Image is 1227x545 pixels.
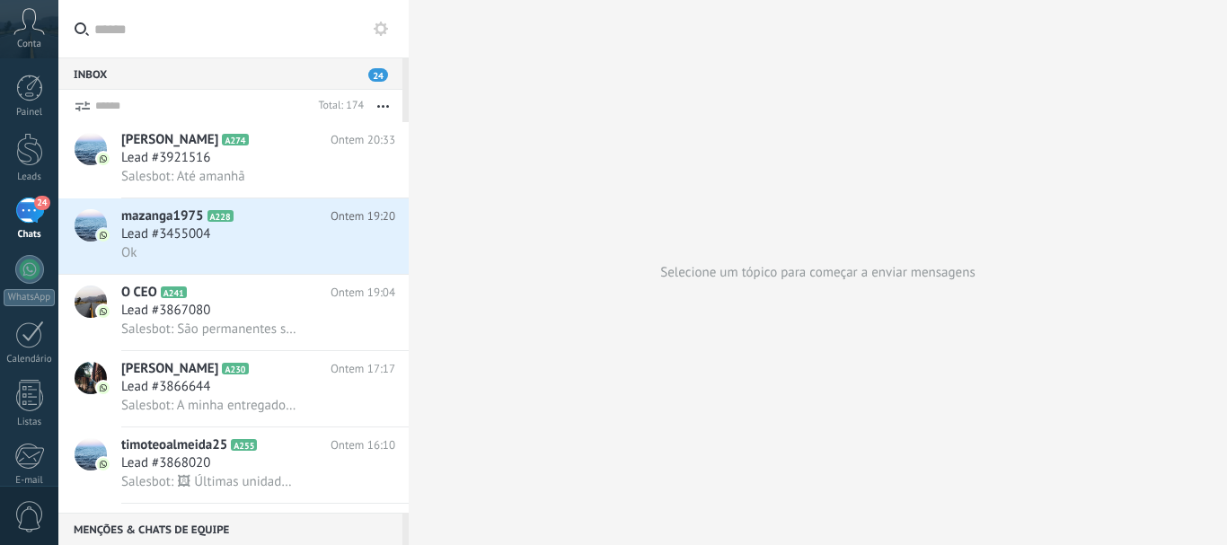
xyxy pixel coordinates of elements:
span: Ontem 17:17 [331,360,395,378]
div: Inbox [58,57,402,90]
div: WhatsApp [4,289,55,306]
span: Salesbot: 🖼 Últimas unidades! 🔥 Restam apenas 5 do Creme Americano XXL! ⏳ Promoção acaba hoje! 💥 ... [121,473,296,490]
span: Conta [17,39,41,50]
span: mazanga1975 [121,207,204,225]
span: O CEO [121,284,157,302]
span: Ok [121,244,137,261]
div: Leads [4,171,56,183]
span: Lead #3868020 [121,454,210,472]
img: icon [97,229,110,242]
span: 24 [34,196,49,210]
span: Lead #3867080 [121,302,210,320]
span: Lead #3921516 [121,149,210,167]
div: Calendário [4,354,56,365]
a: avataricon[PERSON_NAME]A274Ontem 20:33Lead #3921516Salesbot: Até amanhã [58,122,409,198]
span: Ontem 19:04 [331,284,395,302]
span: Lead #3866644 [121,378,210,396]
span: 24 [368,68,388,82]
span: A255 [231,439,257,451]
div: Menções & Chats de equipe [58,513,402,545]
div: Listas [4,417,56,428]
div: Chats [4,229,56,241]
span: timoteoalmeida25 [121,436,227,454]
span: A274 [222,134,248,145]
span: [PERSON_NAME] [121,131,218,149]
span: Salesbot: Até amanhã [121,168,245,185]
span: Ontem 19:20 [331,207,395,225]
a: avatariconO CEOA241Ontem 19:04Lead #3867080Salesbot: São permanentes sim [58,275,409,350]
span: A228 [207,210,234,222]
a: avatariconmazanga1975A228Ontem 19:20Lead #3455004Ok [58,198,409,274]
span: [PERSON_NAME] [121,360,218,378]
span: A241 [161,286,187,298]
img: icon [97,458,110,470]
div: Painel [4,107,56,119]
span: Ontem 16:10 [331,436,395,454]
img: icon [97,382,110,394]
span: Salesbot: São permanentes sim [121,321,296,338]
a: avataricontimoteoalmeida25A255Ontem 16:10Lead #3868020Salesbot: 🖼 Últimas unidades! 🔥 Restam apen... [58,427,409,503]
a: avataricon[PERSON_NAME]A230Ontem 17:17Lead #3866644Salesbot: A minha entregadora está a caminho [58,351,409,426]
span: Lead #3455004 [121,225,210,243]
div: Total: 174 [311,97,364,115]
img: icon [97,153,110,165]
span: Salesbot: A minha entregadora está a caminho [121,397,296,414]
img: icon [97,305,110,318]
span: Ontem 20:33 [331,131,395,149]
span: A230 [222,363,248,374]
div: E-mail [4,475,56,487]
